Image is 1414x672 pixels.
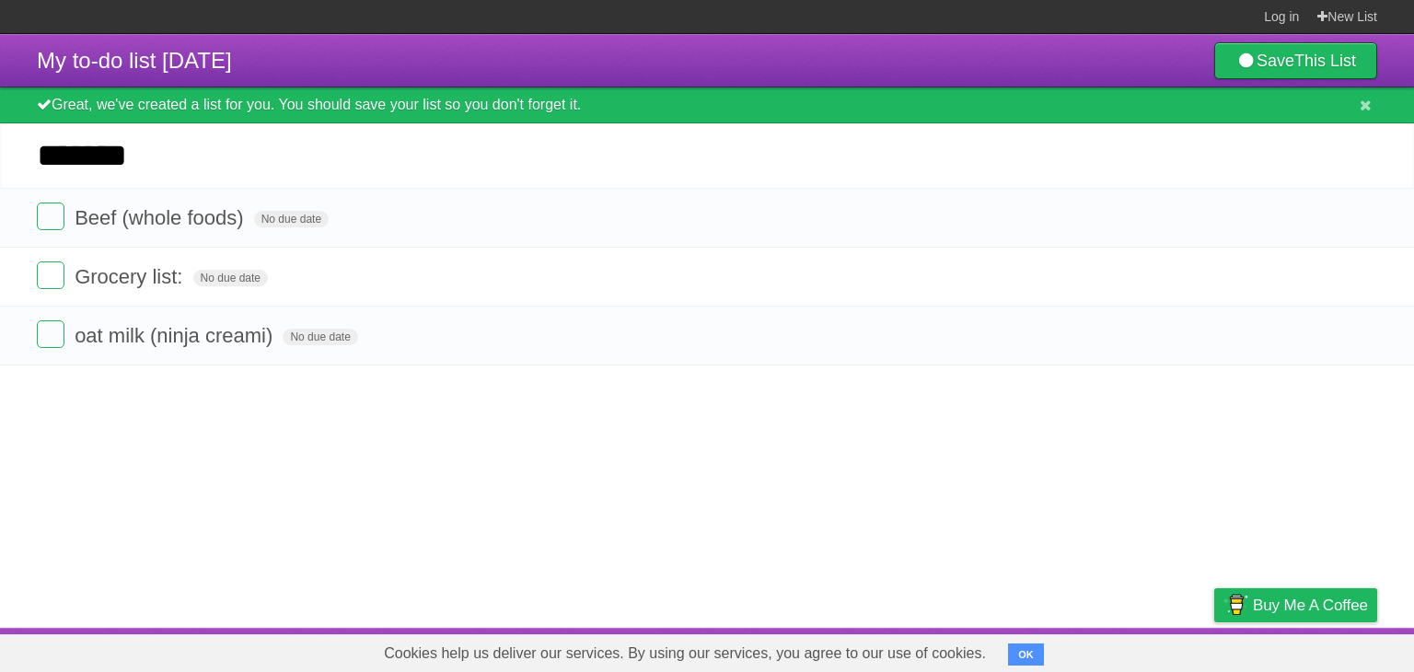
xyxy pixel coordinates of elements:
[1030,632,1105,667] a: Developers
[37,320,64,348] label: Done
[37,261,64,289] label: Done
[1253,589,1368,621] span: Buy me a coffee
[365,635,1004,672] span: Cookies help us deliver our services. By using our services, you agree to our use of cookies.
[75,206,248,229] span: Beef (whole foods)
[1261,632,1377,667] a: Suggest a feature
[1008,643,1044,666] button: OK
[75,265,187,288] span: Grocery list:
[1223,589,1248,620] img: Buy me a coffee
[37,203,64,230] label: Done
[1214,42,1377,79] a: SaveThis List
[193,270,268,286] span: No due date
[1190,632,1238,667] a: Privacy
[1294,52,1356,70] b: This List
[37,48,232,73] span: My to-do list [DATE]
[1214,588,1377,622] a: Buy me a coffee
[283,329,357,345] span: No due date
[75,324,277,347] span: oat milk (ninja creami)
[1128,632,1168,667] a: Terms
[254,211,329,227] span: No due date
[969,632,1008,667] a: About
